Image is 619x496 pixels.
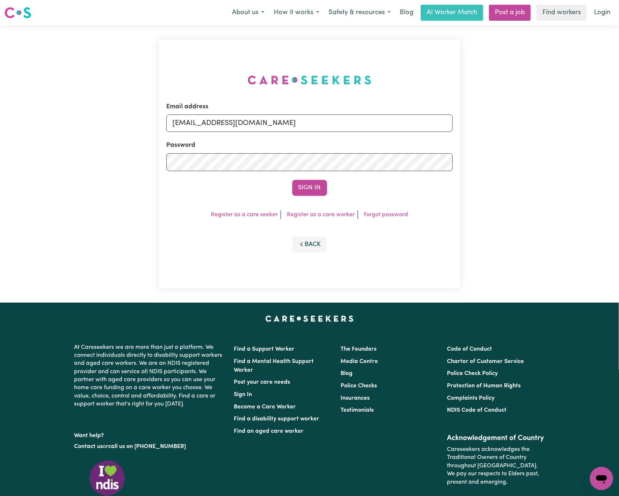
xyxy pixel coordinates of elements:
[341,407,374,413] a: Testimonials
[395,5,418,21] a: Blog
[292,237,327,253] button: Back
[287,212,355,218] a: Register as a care worker
[341,346,376,352] a: The Founders
[227,5,269,20] button: About us
[265,316,354,322] a: Careseekers home page
[590,467,613,490] iframe: Button to launch messaging window
[447,371,498,376] a: Police Check Policy
[447,359,524,364] a: Charter of Customer Service
[74,429,225,440] p: Want help?
[166,141,195,150] label: Password
[447,383,521,389] a: Protection of Human Rights
[341,371,353,376] a: Blog
[4,4,31,21] a: Careseekers logo
[324,5,395,20] button: Safety & resources
[234,379,290,385] a: Post your care needs
[489,5,531,21] a: Post a job
[537,5,587,21] a: Find workers
[166,102,208,112] label: Email address
[447,443,545,489] p: Careseekers acknowledges the Traditional Owners of Country throughout [GEOGRAPHIC_DATA]. We pay o...
[74,340,225,411] p: At Careseekers we are more than just a platform. We connect individuals directly to disability su...
[234,359,314,373] a: Find a Mental Health Support Worker
[421,5,483,21] a: AI Worker Match
[74,444,103,449] a: Contact us
[447,434,545,443] h2: Acknowledgement of Country
[211,212,278,218] a: Register as a care seeker
[447,407,506,413] a: NDIS Code of Conduct
[74,440,225,453] p: or
[234,428,304,434] a: Find an aged care worker
[447,346,492,352] a: Code of Conduct
[234,416,319,422] a: Find a disability support worker
[4,6,31,19] img: Careseekers logo
[166,114,453,132] input: Email address
[109,444,186,449] a: call us on [PHONE_NUMBER]
[234,346,295,352] a: Find a Support Worker
[590,5,615,21] a: Login
[341,359,378,364] a: Media Centre
[364,212,408,218] a: Forgot password
[341,395,370,401] a: Insurances
[234,404,296,410] a: Become a Care Worker
[341,383,377,389] a: Police Checks
[447,395,494,401] a: Complaints Policy
[269,5,324,20] button: How it works
[292,180,327,196] button: Sign In
[234,392,252,398] a: Sign In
